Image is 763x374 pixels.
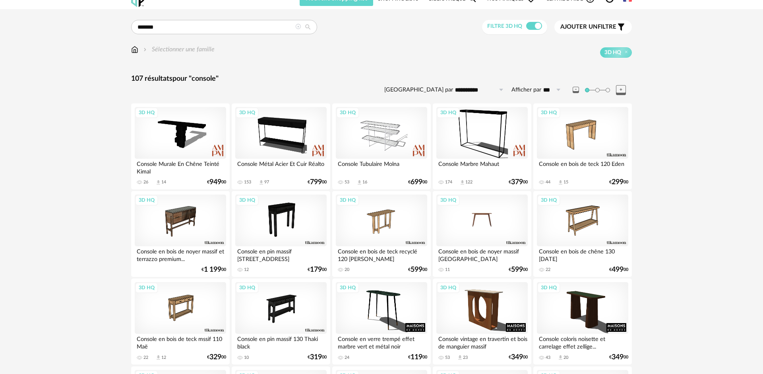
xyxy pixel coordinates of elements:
[345,267,349,273] div: 20
[433,191,531,277] a: 3D HQ Console en bois de noyer massif [GEOGRAPHIC_DATA] 11 €59900
[511,355,523,360] span: 349
[356,179,362,185] span: Download icon
[445,179,452,185] div: 174
[537,107,560,118] div: 3D HQ
[537,282,560,293] div: 3D HQ
[436,246,528,262] div: Console en bois de noyer massif [GEOGRAPHIC_DATA]
[135,159,226,175] div: Console Murale En Chêne Teinté Kimal
[612,355,624,360] span: 349
[142,45,148,54] img: svg+xml;base64,PHN2ZyB3aWR0aD0iMTYiIGhlaWdodD0iMTYiIHZpZXdCb3g9IjAgMCAxNiAxNiIgZmlsbD0ibm9uZSIgeG...
[161,355,166,360] div: 12
[509,179,528,185] div: € 00
[554,20,632,34] button: Ajouter unfiltre Filter icon
[332,279,431,364] a: 3D HQ Console en verre trempé effet marbre vert et métal noir 24 €11900
[362,179,367,185] div: 16
[308,355,327,360] div: € 00
[609,179,628,185] div: € 00
[558,355,564,360] span: Download icon
[408,267,427,273] div: € 00
[612,267,624,273] span: 499
[445,267,450,273] div: 11
[204,267,221,273] span: 1 199
[445,355,450,360] div: 53
[509,355,528,360] div: € 00
[437,282,460,293] div: 3D HQ
[457,355,463,360] span: Download icon
[244,179,251,185] div: 153
[537,334,628,350] div: Console coloris noisette et carrelage effet zellige...
[487,23,522,29] span: Filtre 3D HQ
[533,279,632,364] a: 3D HQ Console coloris noisette et carrelage effet zellige... 43 Download icon 20 €34900
[209,355,221,360] span: 329
[236,107,259,118] div: 3D HQ
[560,23,616,31] span: filtre
[236,195,259,205] div: 3D HQ
[135,282,158,293] div: 3D HQ
[411,267,422,273] span: 599
[161,179,166,185] div: 14
[336,195,359,205] div: 3D HQ
[564,179,568,185] div: 15
[336,159,427,175] div: Console Tubulaire Molna
[465,179,473,185] div: 122
[135,246,226,262] div: Console en bois de noyer massif et terrazzo premium...
[310,267,322,273] span: 179
[609,355,628,360] div: € 00
[155,179,161,185] span: Download icon
[433,103,531,189] a: 3D HQ Console Marbre Mahaut 174 Download icon 122 €37900
[135,107,158,118] div: 3D HQ
[332,103,431,189] a: 3D HQ Console Tubulaire Molna 53 Download icon 16 €69900
[131,191,230,277] a: 3D HQ Console en bois de noyer massif et terrazzo premium... €1 19900
[437,195,460,205] div: 3D HQ
[537,159,628,175] div: Console en bois de teck 120 Eden
[201,267,226,273] div: € 00
[332,191,431,277] a: 3D HQ Console en bois de teck recyclé 120 [PERSON_NAME] 20 €59900
[308,267,327,273] div: € 00
[232,279,330,364] a: 3D HQ Console en pin massif 130 Thaki black 10 €31900
[310,355,322,360] span: 319
[310,179,322,185] span: 799
[533,191,632,277] a: 3D HQ Console en bois de chêne 130 [DATE] 22 €49900
[463,355,468,360] div: 23
[546,355,550,360] div: 43
[436,334,528,350] div: Console vintage en travertin et bois de manguier massif
[558,179,564,185] span: Download icon
[131,45,138,54] img: svg+xml;base64,PHN2ZyB3aWR0aD0iMTYiIGhlaWdodD0iMTciIHZpZXdCb3g9IjAgMCAxNiAxNyIgZmlsbD0ibm9uZSIgeG...
[546,179,550,185] div: 44
[511,86,541,94] label: Afficher par
[131,279,230,364] a: 3D HQ Console en bois de teck mssif 110 Maë 22 Download icon 12 €32900
[244,267,249,273] div: 12
[207,179,226,185] div: € 00
[411,179,422,185] span: 699
[616,22,626,32] span: Filter icon
[336,282,359,293] div: 3D HQ
[336,334,427,350] div: Console en verre trempé effet marbre vert et métal noir
[236,282,259,293] div: 3D HQ
[604,49,621,56] span: 3D HQ
[345,179,349,185] div: 53
[131,103,230,189] a: 3D HQ Console Murale En Chêne Teinté Kimal 26 Download icon 14 €94900
[235,246,327,262] div: Console en pin massif [STREET_ADDRESS]
[143,179,148,185] div: 26
[142,45,215,54] div: Sélectionner une famille
[143,355,148,360] div: 22
[533,103,632,189] a: 3D HQ Console en bois de teck 120 Eden 44 Download icon 15 €29900
[172,75,219,82] span: pour "console"
[408,179,427,185] div: € 00
[411,355,422,360] span: 119
[135,334,226,350] div: Console en bois de teck mssif 110 Maë
[509,267,528,273] div: € 00
[264,179,269,185] div: 97
[131,74,632,84] div: 107 résultats
[433,279,531,364] a: 3D HQ Console vintage en travertin et bois de manguier massif 53 Download icon 23 €34900
[459,179,465,185] span: Download icon
[258,179,264,185] span: Download icon
[537,246,628,262] div: Console en bois de chêne 130 [DATE]
[511,179,523,185] span: 379
[345,355,349,360] div: 24
[308,179,327,185] div: € 00
[560,24,598,30] span: Ajouter un
[612,179,624,185] span: 299
[232,191,330,277] a: 3D HQ Console en pin massif [STREET_ADDRESS] 12 €17900
[564,355,568,360] div: 20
